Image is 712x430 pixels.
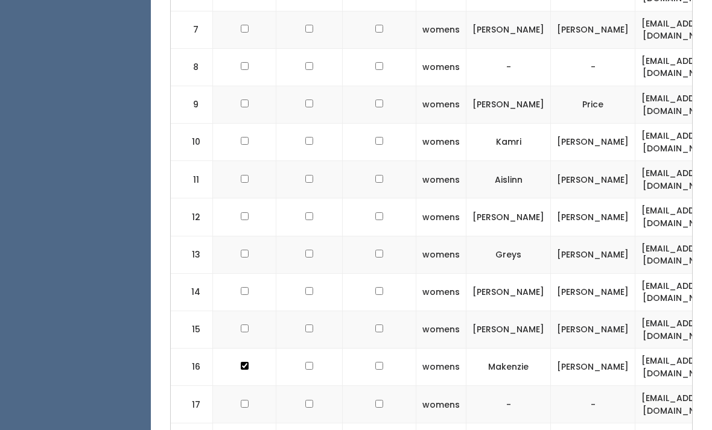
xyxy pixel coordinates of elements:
td: womens [416,124,466,162]
td: Price [551,86,635,124]
td: Aislinn [466,162,551,199]
td: [PERSON_NAME] [551,311,635,349]
td: - [551,49,635,86]
td: [PERSON_NAME] [551,349,635,387]
td: 17 [171,387,213,424]
td: [PERSON_NAME] [466,11,551,49]
td: [PERSON_NAME] [551,11,635,49]
td: [PERSON_NAME] [466,86,551,124]
td: womens [416,199,466,236]
td: - [466,387,551,424]
td: [PERSON_NAME] [551,199,635,236]
td: 11 [171,162,213,199]
td: womens [416,311,466,349]
td: 14 [171,274,213,311]
td: 7 [171,11,213,49]
td: Makenzie [466,349,551,387]
td: [PERSON_NAME] [466,311,551,349]
td: womens [416,236,466,274]
td: Greys [466,236,551,274]
td: womens [416,162,466,199]
td: 15 [171,311,213,349]
td: - [551,387,635,424]
td: 12 [171,199,213,236]
td: [PERSON_NAME] [551,162,635,199]
td: - [466,49,551,86]
td: womens [416,49,466,86]
td: [PERSON_NAME] [551,236,635,274]
td: 10 [171,124,213,162]
td: Kamri [466,124,551,162]
td: 16 [171,349,213,387]
td: [PERSON_NAME] [551,124,635,162]
td: [PERSON_NAME] [551,274,635,311]
td: 9 [171,86,213,124]
td: womens [416,86,466,124]
td: womens [416,387,466,424]
td: womens [416,349,466,387]
td: 13 [171,236,213,274]
td: [PERSON_NAME] [466,199,551,236]
td: [PERSON_NAME] [466,274,551,311]
td: 8 [171,49,213,86]
td: womens [416,274,466,311]
td: womens [416,11,466,49]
